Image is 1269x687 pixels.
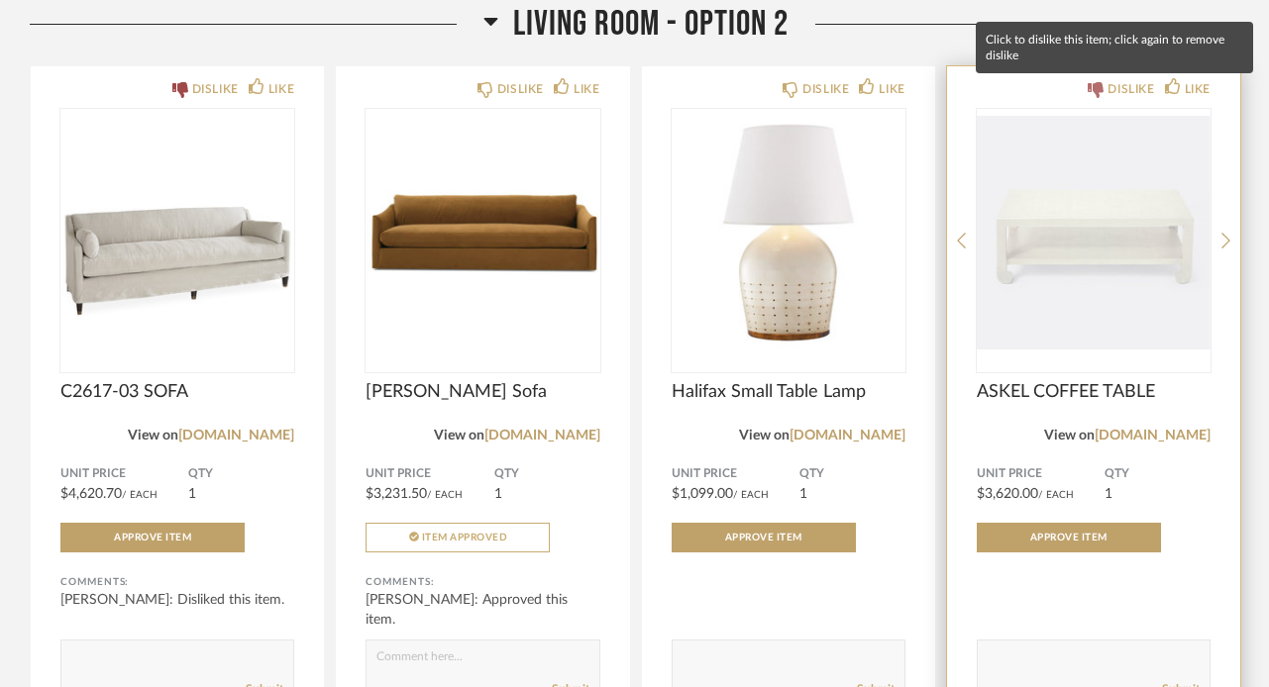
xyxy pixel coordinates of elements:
a: [DOMAIN_NAME] [1095,429,1211,442]
span: Unit Price [672,466,799,482]
div: DISLIKE [1108,79,1154,99]
span: 1 [188,487,196,501]
div: LIKE [574,79,599,99]
span: [PERSON_NAME] Sofa [366,381,599,403]
div: [PERSON_NAME]: Approved this item. [366,590,599,630]
button: Item Approved [366,523,550,552]
button: Approve Item [672,523,856,552]
div: Comments: [366,572,599,592]
span: View on [739,429,790,442]
img: undefined [977,109,1211,356]
img: undefined [366,109,599,356]
div: LIKE [268,79,294,99]
span: Living Room - Option 2 [513,3,789,46]
span: QTY [494,466,600,482]
span: $1,099.00 [672,487,733,501]
button: Approve Item [977,523,1161,552]
span: $3,620.00 [977,487,1038,501]
span: Unit Price [366,466,493,482]
span: 1 [1105,487,1112,501]
a: [DOMAIN_NAME] [484,429,600,442]
span: $3,231.50 [366,487,427,501]
a: [DOMAIN_NAME] [790,429,905,442]
span: 1 [799,487,807,501]
span: Approve Item [1030,533,1108,542]
div: [PERSON_NAME]: Disliked this item. [60,590,294,610]
div: 0 [60,109,294,356]
span: 1 [494,487,502,501]
div: 0 [977,109,1211,356]
span: Approve Item [114,533,191,542]
span: / Each [1038,490,1074,500]
a: [DOMAIN_NAME] [178,429,294,442]
span: / Each [733,490,769,500]
div: Comments: [60,572,294,592]
span: View on [1044,429,1095,442]
span: Unit Price [60,466,188,482]
span: ASKEL COFFEE TABLE [977,381,1211,403]
div: 0 [366,109,599,356]
span: View on [434,429,484,442]
span: Item Approved [422,533,508,542]
div: DISLIKE [192,79,239,99]
span: C2617-03 SOFA [60,381,294,403]
div: DISLIKE [497,79,544,99]
img: undefined [60,109,294,356]
div: LIKE [1185,79,1211,99]
span: QTY [799,466,905,482]
div: DISLIKE [802,79,849,99]
span: $4,620.70 [60,487,122,501]
span: Halifax Small Table Lamp [672,381,905,403]
img: undefined [672,109,905,356]
span: QTY [188,466,294,482]
div: 0 [672,109,905,356]
span: / Each [122,490,158,500]
span: QTY [1105,466,1211,482]
span: / Each [427,490,463,500]
div: LIKE [879,79,904,99]
span: View on [128,429,178,442]
span: Approve Item [725,533,802,542]
button: Approve Item [60,523,245,552]
span: Unit Price [977,466,1105,482]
